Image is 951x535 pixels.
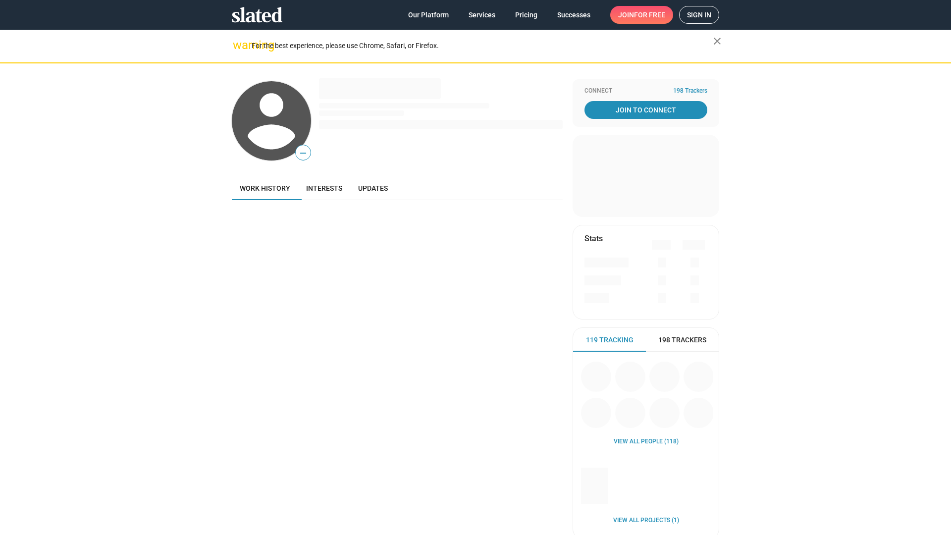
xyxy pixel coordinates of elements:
[687,6,711,23] span: Sign in
[252,39,713,53] div: For the best experience, please use Chrome, Safari, or Firefox.
[358,184,388,192] span: Updates
[408,6,449,24] span: Our Platform
[350,176,396,200] a: Updates
[613,517,679,525] a: View all Projects (1)
[618,6,665,24] span: Join
[557,6,590,24] span: Successes
[679,6,719,24] a: Sign in
[711,35,723,47] mat-icon: close
[610,6,673,24] a: Joinfor free
[584,87,707,95] div: Connect
[586,335,634,345] span: 119 Tracking
[673,87,707,95] span: 198 Trackers
[298,176,350,200] a: Interests
[634,6,665,24] span: for free
[469,6,495,24] span: Services
[306,184,342,192] span: Interests
[232,176,298,200] a: Work history
[586,101,705,119] span: Join To Connect
[549,6,598,24] a: Successes
[296,147,311,160] span: —
[658,335,706,345] span: 198 Trackers
[240,184,290,192] span: Work history
[400,6,457,24] a: Our Platform
[461,6,503,24] a: Services
[584,233,603,244] mat-card-title: Stats
[507,6,545,24] a: Pricing
[614,438,679,446] a: View all People (118)
[515,6,537,24] span: Pricing
[584,101,707,119] a: Join To Connect
[233,39,245,51] mat-icon: warning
